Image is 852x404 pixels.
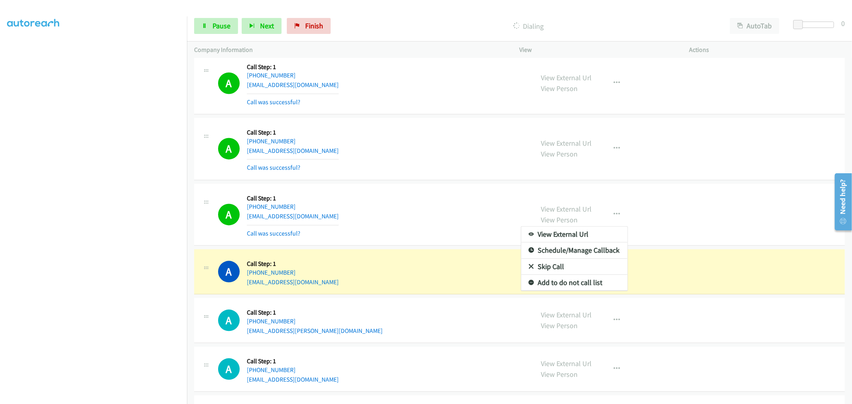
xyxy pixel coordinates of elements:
h1: A [218,358,240,380]
iframe: Resource Center [829,170,852,234]
a: Skip Call [521,259,628,275]
a: Schedule/Manage Callback [521,242,628,258]
a: View External Url [521,226,628,242]
a: Add to do not call list [521,275,628,291]
div: The call is yet to be attempted [218,309,240,331]
h1: A [218,309,240,331]
div: The call is yet to be attempted [218,358,240,380]
iframe: To enrich screen reader interactions, please activate Accessibility in Grammarly extension settings [7,24,187,403]
h1: A [218,261,240,282]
